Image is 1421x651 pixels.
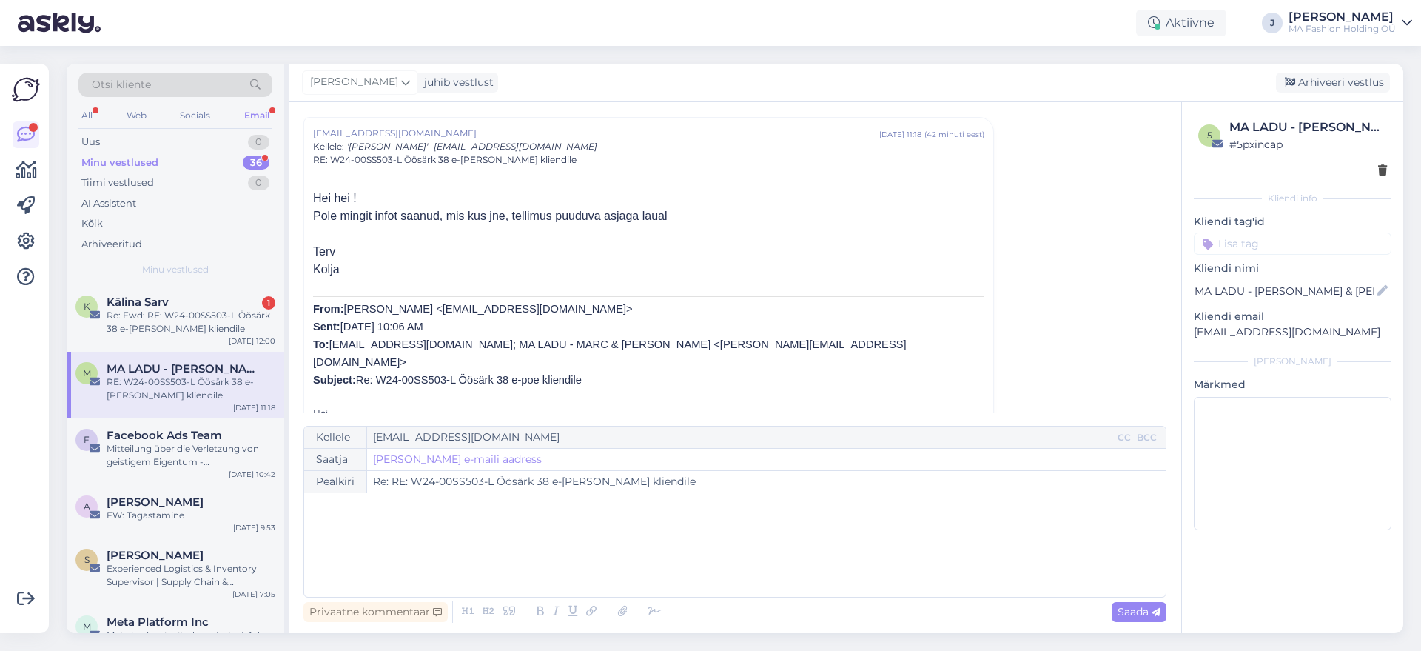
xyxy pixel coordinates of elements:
[313,127,879,140] span: [EMAIL_ADDRESS][DOMAIN_NAME]
[107,562,275,589] div: Experienced Logistics & Inventory Supervisor | Supply Chain & Distribution Expertise
[313,210,668,222] span: Pole mingit infot saanud, mis kus jne, tellimus puuduva asjaga laual
[313,192,357,204] span: Hei hei !
[373,452,542,467] a: [PERSON_NAME] e-maili aadress
[1136,10,1226,36] div: Aktiivne
[92,77,151,93] span: Otsi kliente
[1194,355,1391,368] div: [PERSON_NAME]
[1134,431,1160,444] div: BCC
[81,216,103,231] div: Kõik
[1194,192,1391,205] div: Kliendi info
[248,176,269,190] div: 0
[313,153,577,167] span: RE: W24-00SS503-L Öösärk 38 e-[PERSON_NAME] kliendile
[107,296,169,309] span: Kälina Sarv
[310,74,398,90] span: [PERSON_NAME]
[313,338,329,350] b: To:
[107,429,222,442] span: Facebook Ads Team
[313,141,344,152] span: Kellele :
[1289,23,1396,35] div: MA Fashion Holding OÜ
[1194,261,1391,276] p: Kliendi nimi
[1262,13,1283,33] div: J
[83,621,91,632] span: M
[1194,214,1391,230] p: Kliendi tag'id
[313,263,340,276] span: Kolja
[142,263,209,276] span: Minu vestlused
[1229,136,1387,153] div: # 5pxincap
[304,471,367,493] div: Pealkiri
[233,402,275,413] div: [DATE] 11:18
[241,106,272,125] div: Email
[313,303,907,386] span: [PERSON_NAME] <[EMAIL_ADDRESS][DOMAIN_NAME]> [DATE] 10:06 AM [EMAIL_ADDRESS][DOMAIN_NAME]; MA LAD...
[81,196,136,211] div: AI Assistent
[229,335,275,347] div: [DATE] 12:00
[367,427,1115,448] input: Recepient...
[12,76,40,104] img: Askly Logo
[313,245,335,258] span: Terv
[81,176,154,190] div: Tiimi vestlused
[81,156,158,170] div: Minu vestlused
[879,129,921,140] div: [DATE] 11:18
[1194,309,1391,324] p: Kliendi email
[1229,118,1387,136] div: MA LADU - [PERSON_NAME] & [PERSON_NAME]
[1276,73,1390,93] div: Arhiveeri vestlus
[1194,377,1391,393] p: Märkmed
[83,367,91,378] span: M
[924,129,984,140] div: ( 42 minuti eest )
[313,303,344,315] span: From:
[84,301,90,312] span: K
[84,434,90,445] span: F
[248,135,269,150] div: 0
[1115,431,1134,444] div: CC
[81,135,100,150] div: Uus
[1289,11,1396,23] div: [PERSON_NAME]
[84,501,90,512] span: A
[107,362,261,375] span: MA LADU - MARC & ANDRÉ
[303,602,448,622] div: Privaatne kommentaar
[1118,605,1160,618] span: Saada
[107,495,204,509] span: Angela Altmets
[1194,324,1391,340] p: [EMAIL_ADDRESS][DOMAIN_NAME]
[107,442,275,469] div: Mitteilung über die Verletzung von geistigem Eigentum - [PERSON_NAME] [PERSON_NAME] & [PERSON_NAME]
[313,407,984,420] p: Hei,
[304,427,367,448] div: Kellele
[232,589,275,600] div: [DATE] 7:05
[229,469,275,480] div: [DATE] 10:42
[418,75,494,90] div: juhib vestlust
[1194,233,1391,255] input: Lisa tag
[1289,11,1412,35] a: [PERSON_NAME]MA Fashion Holding OÜ
[1207,130,1212,141] span: 5
[434,141,597,152] span: [EMAIL_ADDRESS][DOMAIN_NAME]
[107,549,204,562] span: Shibu Krishnan
[107,375,275,402] div: RE: W24-00SS503-L Öösärk 38 e-[PERSON_NAME] kliendile
[1195,283,1374,299] input: Lisa nimi
[177,106,213,125] div: Socials
[107,509,275,522] div: FW: Tagastamine
[367,471,1166,493] input: Write subject here...
[124,106,150,125] div: Web
[78,106,95,125] div: All
[243,156,269,170] div: 36
[347,141,428,152] span: '[PERSON_NAME]'
[313,374,356,386] b: Subject:
[304,449,367,470] div: Saatja
[107,309,275,335] div: Re: Fwd: RE: W24-00SS503-L Öösärk 38 e-[PERSON_NAME] kliendile
[81,237,142,252] div: Arhiveeritud
[262,296,275,310] div: 1
[107,615,209,629] span: Meta Platform Inc
[84,554,90,565] span: S
[313,321,340,333] b: Sent:
[233,522,275,533] div: [DATE] 9:53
